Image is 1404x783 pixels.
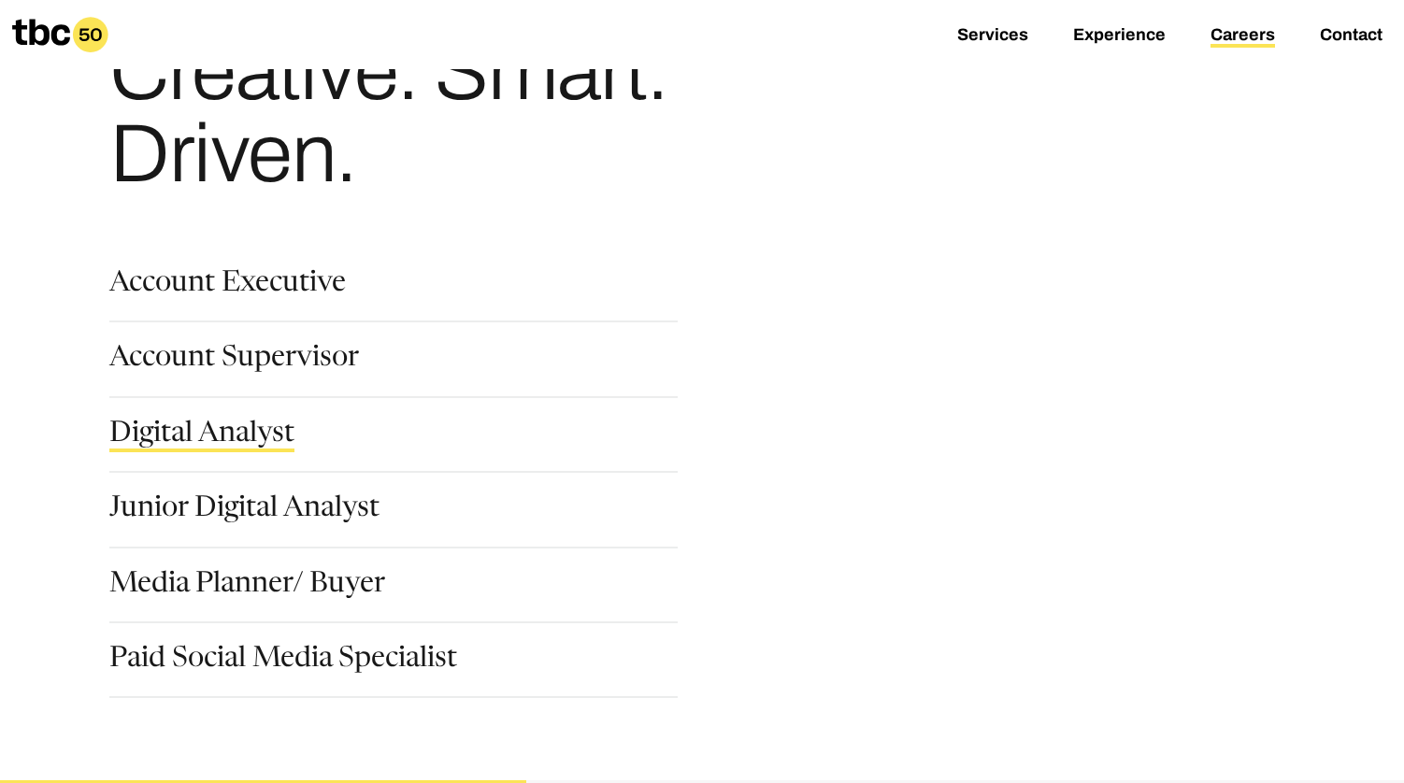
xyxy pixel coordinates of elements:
a: Careers [1211,25,1275,48]
a: Services [957,25,1028,48]
a: Account Supervisor [109,345,359,377]
a: Contact [1320,25,1383,48]
a: Junior Digital Analyst [109,495,380,527]
a: Media Planner/ Buyer [109,571,385,603]
a: Experience [1073,25,1166,48]
a: Digital Analyst [109,420,294,452]
h1: Creative. Smart. Driven. [109,31,827,195]
a: Paid Social Media Specialist [109,646,457,677]
a: Account Executive [109,270,346,302]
